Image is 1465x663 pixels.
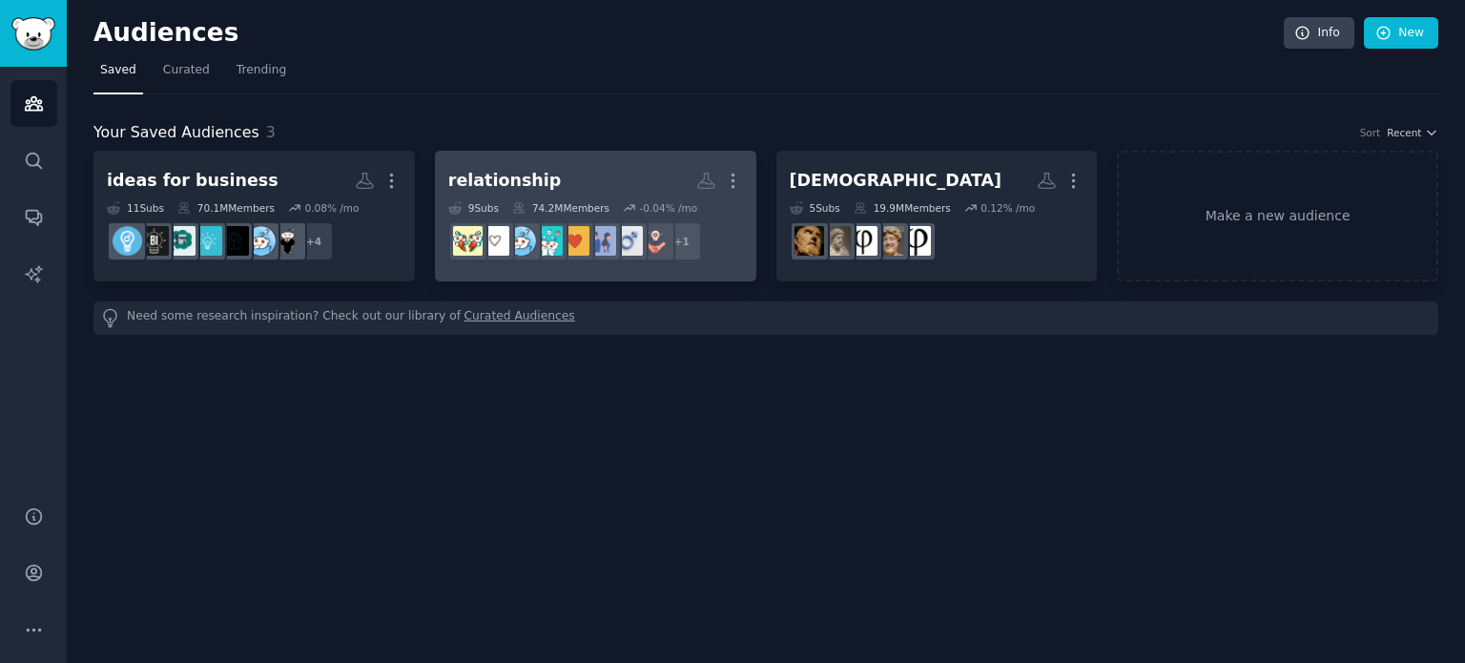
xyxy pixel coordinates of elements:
div: Need some research inspiration? Check out our library of [93,301,1438,335]
span: Your Saved Audiences [93,121,259,145]
a: relationship9Subs74.2MMembers-0.04% /mo+1familyAskMenAdvicerelationshipproblemsrelationships_advi... [435,151,756,281]
div: + 1 [662,221,702,261]
span: 3 [266,123,276,141]
div: 0.08 % /mo [304,201,359,215]
a: Curated Audiences [464,308,575,328]
div: ideas for business [107,169,279,193]
img: small_business_ideas [166,226,196,256]
a: Make a new audience [1117,151,1438,281]
img: relationshipproblems [587,226,616,256]
div: 5 Sub s [790,201,840,215]
img: AskReddit [506,226,536,256]
div: [DEMOGRAPHIC_DATA] [790,169,1002,193]
span: Curated [163,62,210,79]
img: AskReddit [246,226,276,256]
div: 19.9M Members [854,201,951,215]
a: Info [1284,17,1354,50]
h2: Audiences [93,18,1284,49]
a: [DEMOGRAPHIC_DATA]5Subs19.9MMembers0.12% /mophilosophyStoicMemesaskphilosophyStoicStoicism [776,151,1098,281]
img: Stoic [821,226,851,256]
div: 11 Sub s [107,201,164,215]
a: Saved [93,55,143,94]
img: family [640,226,670,256]
img: AiForSmallBusiness [219,226,249,256]
img: Stoicism [794,226,824,256]
div: 9 Sub s [448,201,499,215]
img: AskMenAdvice [613,226,643,256]
div: -0.04 % /mo [640,201,698,215]
span: Trending [237,62,286,79]
img: askphilosophy [848,226,877,256]
div: Sort [1360,126,1381,139]
img: Entrepreneur [113,226,142,256]
a: ideas for business11Subs70.1MMembers0.08% /mo+4careerguidanceAskRedditAiForSmallBusinessBusinessi... [93,151,415,281]
img: GummySearch logo [11,17,55,51]
div: + 4 [294,221,334,261]
img: relationship_advice [453,226,483,256]
a: New [1364,17,1438,50]
img: relationshipadvice [480,226,509,256]
a: Curated [156,55,217,94]
img: philosophy [901,226,931,256]
img: Business_Ideas [139,226,169,256]
span: Saved [100,62,136,79]
button: Recent [1387,126,1438,139]
a: Trending [230,55,293,94]
img: Businessideas [193,226,222,256]
img: relationship_advicePH [533,226,563,256]
span: Recent [1387,126,1421,139]
div: 74.2M Members [512,201,609,215]
div: 70.1M Members [177,201,275,215]
div: relationship [448,169,562,193]
img: careerguidance [273,226,302,256]
div: 0.12 % /mo [980,201,1035,215]
img: relationships_advice [560,226,589,256]
img: StoicMemes [875,226,904,256]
